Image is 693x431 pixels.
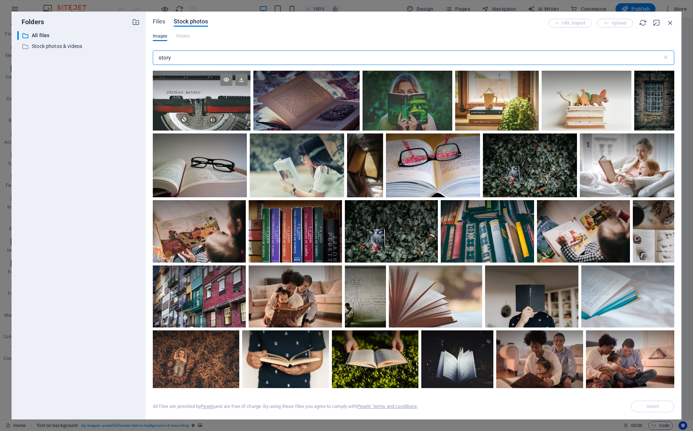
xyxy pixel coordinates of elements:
[32,31,126,40] p: All files
[32,42,126,50] p: Stock photos & videos
[17,31,19,40] div: ​
[174,17,208,26] span: Stock photos
[153,32,168,40] span: Images
[201,404,215,409] a: Pexels
[17,42,140,51] div: Stock photos & videos
[153,50,662,65] input: Search
[153,17,165,26] span: Files
[653,19,661,27] i: Minimize
[176,32,190,40] span: This file type is not supported by this element
[17,17,44,27] p: Folders
[357,404,417,409] a: Pexels’ terms and conditions
[666,19,674,27] i: Close
[639,19,647,27] i: Reload
[132,18,140,26] i: Create new folder
[631,401,674,412] span: Select a file first
[153,403,418,410] div: All files are provided by and are free of charge. By using these files you agree to comply with .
